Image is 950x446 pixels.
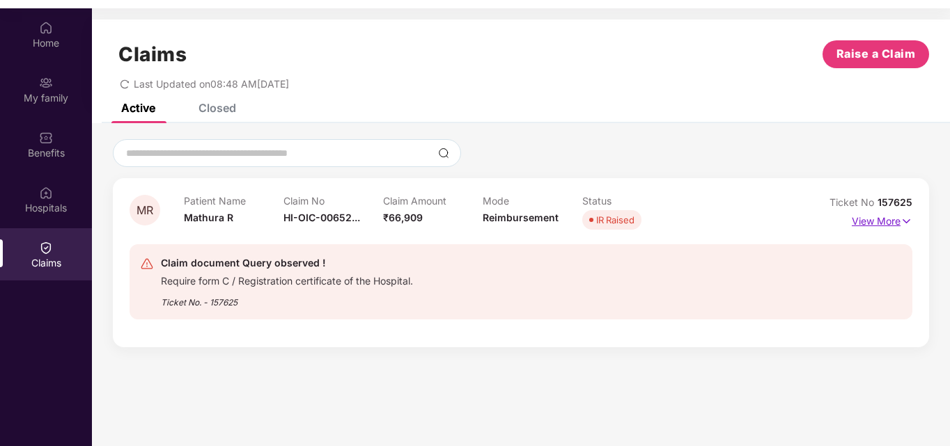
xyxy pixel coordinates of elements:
h1: Claims [118,42,187,66]
div: Closed [198,101,236,115]
img: svg+xml;base64,PHN2ZyB3aWR0aD0iMjAiIGhlaWdodD0iMjAiIHZpZXdCb3g9IjAgMCAyMCAyMCIgZmlsbD0ibm9uZSIgeG... [39,76,53,90]
span: Last Updated on 08:48 AM[DATE] [134,78,289,90]
p: Claim Amount [383,195,483,207]
p: Status [582,195,682,207]
img: svg+xml;base64,PHN2ZyBpZD0iSG9tZSIgeG1sbnM9Imh0dHA6Ly93d3cudzMub3JnLzIwMDAvc3ZnIiB3aWR0aD0iMjAiIG... [39,21,53,35]
img: svg+xml;base64,PHN2ZyBpZD0iU2VhcmNoLTMyeDMyIiB4bWxucz0iaHR0cDovL3d3dy53My5vcmcvMjAwMC9zdmciIHdpZH... [438,148,449,159]
img: svg+xml;base64,PHN2ZyBpZD0iSG9zcGl0YWxzIiB4bWxucz0iaHR0cDovL3d3dy53My5vcmcvMjAwMC9zdmciIHdpZHRoPS... [39,186,53,200]
span: Ticket No [830,196,878,208]
p: Claim No [283,195,383,207]
span: 157625 [878,196,912,208]
div: Require form C / Registration certificate of the Hospital. [161,271,413,287]
span: Reimbursement [483,212,559,223]
button: Raise a Claim [823,40,929,68]
div: IR Raised [596,213,634,227]
div: Ticket No. - 157625 [161,287,413,309]
span: ₹66,909 [383,212,423,223]
img: svg+xml;base64,PHN2ZyB4bWxucz0iaHR0cDovL3d3dy53My5vcmcvMjAwMC9zdmciIHdpZHRoPSIxNyIgaGVpZ2h0PSIxNy... [901,214,912,229]
p: View More [852,210,912,229]
div: Active [121,101,155,115]
img: svg+xml;base64,PHN2ZyBpZD0iQmVuZWZpdHMiIHhtbG5zPSJodHRwOi8vd3d3LnczLm9yZy8yMDAwL3N2ZyIgd2lkdGg9Ij... [39,131,53,145]
span: MR [137,205,153,216]
p: Mode [483,195,582,207]
span: HI-OIC-00652... [283,212,360,223]
span: redo [120,78,130,90]
p: Patient Name [184,195,283,207]
div: Claim document Query observed ! [161,255,413,271]
span: Raise a Claim [836,45,916,63]
span: Mathura R [184,212,233,223]
img: svg+xml;base64,PHN2ZyB4bWxucz0iaHR0cDovL3d3dy53My5vcmcvMjAwMC9zdmciIHdpZHRoPSIyNCIgaGVpZ2h0PSIyNC... [140,257,154,271]
img: svg+xml;base64,PHN2ZyBpZD0iQ2xhaW0iIHhtbG5zPSJodHRwOi8vd3d3LnczLm9yZy8yMDAwL3N2ZyIgd2lkdGg9IjIwIi... [39,241,53,255]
